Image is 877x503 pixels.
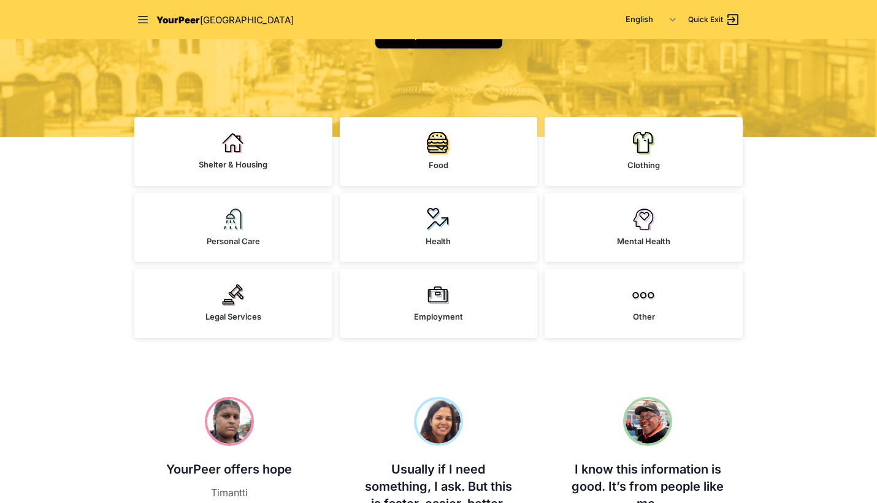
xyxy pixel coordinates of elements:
[340,117,538,186] a: Food
[414,312,463,321] span: Employment
[545,117,743,186] a: Clothing
[151,485,307,500] figcaption: Timantti
[633,312,655,321] span: Other
[166,462,292,477] span: YourPeer offers hope
[340,269,538,338] a: Employment
[200,14,294,26] span: [GEOGRAPHIC_DATA]
[688,15,723,25] span: Quick Exit
[134,193,332,262] a: Personal Care
[134,117,332,186] a: Shelter & Housing
[627,160,660,170] span: Clothing
[340,193,538,262] a: Health
[545,269,743,338] a: Other
[156,14,200,26] span: YourPeer
[617,236,670,246] span: Mental Health
[545,193,743,262] a: Mental Health
[429,160,448,170] span: Food
[688,12,740,27] a: Quick Exit
[207,236,260,246] span: Personal Care
[156,12,294,28] a: YourPeer[GEOGRAPHIC_DATA]
[205,312,261,321] span: Legal Services
[426,236,451,246] span: Health
[134,269,332,338] a: Legal Services
[199,159,267,169] span: Shelter & Housing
